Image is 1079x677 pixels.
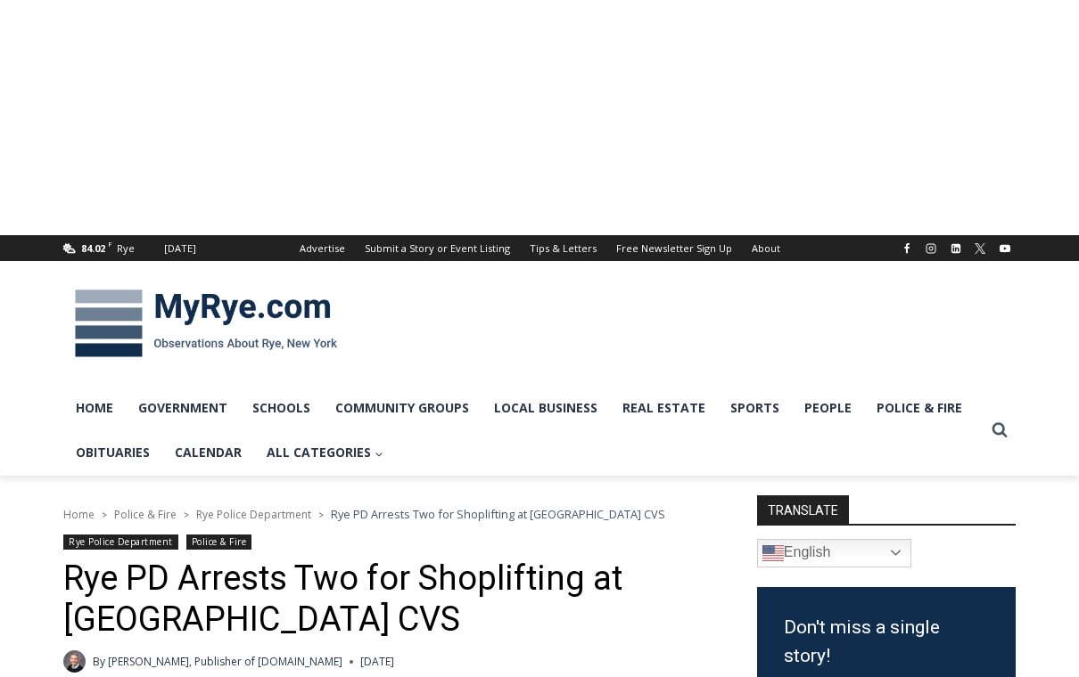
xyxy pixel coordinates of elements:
a: Community Groups [323,386,482,430]
time: [DATE] [360,653,394,670]
h3: Don't miss a single story! [784,614,989,670]
a: Free Newsletter Sign Up [606,235,742,261]
a: Tips & Letters [520,235,606,261]
a: About [742,235,790,261]
a: Sports [718,386,792,430]
a: Home [63,386,126,430]
a: People [792,386,864,430]
a: Linkedin [945,238,967,259]
a: Home [63,507,95,522]
div: [DATE] [164,241,196,257]
button: View Search Form [984,414,1016,446]
span: > [318,509,324,521]
a: English [757,539,911,567]
a: Schools [240,386,323,430]
span: By [93,653,105,670]
a: Instagram [920,238,942,259]
a: Facebook [896,238,918,259]
a: X [969,238,991,259]
h1: Rye PD Arrests Two for Shoplifting at [GEOGRAPHIC_DATA] CVS [63,559,710,640]
a: All Categories [254,430,396,475]
a: Police & Fire [864,386,975,430]
a: Rye Police Department [63,534,178,550]
a: Real Estate [610,386,718,430]
a: Rye Police Department [196,507,311,522]
span: > [102,509,107,521]
nav: Primary Navigation [63,386,984,476]
span: > [184,509,189,521]
strong: TRANSLATE [757,495,849,524]
a: [PERSON_NAME], Publisher of [DOMAIN_NAME] [108,654,342,669]
img: MyRye.com [63,277,349,370]
a: Police & Fire [114,507,177,522]
a: Police & Fire [186,534,252,550]
span: F [108,239,112,249]
a: Calendar [162,430,254,475]
a: YouTube [994,238,1016,259]
span: All Categories [267,443,383,462]
a: Obituaries [63,430,162,475]
span: 84.02 [81,241,105,255]
a: Advertise [290,235,355,261]
a: Submit a Story or Event Listing [355,235,520,261]
span: Rye PD Arrests Two for Shoplifting at [GEOGRAPHIC_DATA] CVS [331,506,665,522]
a: Local Business [482,386,610,430]
a: Author image [63,650,86,673]
img: en [762,542,784,564]
a: Government [126,386,240,430]
nav: Breadcrumbs [63,505,710,523]
div: Rye [117,241,135,257]
nav: Secondary Navigation [290,235,790,261]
